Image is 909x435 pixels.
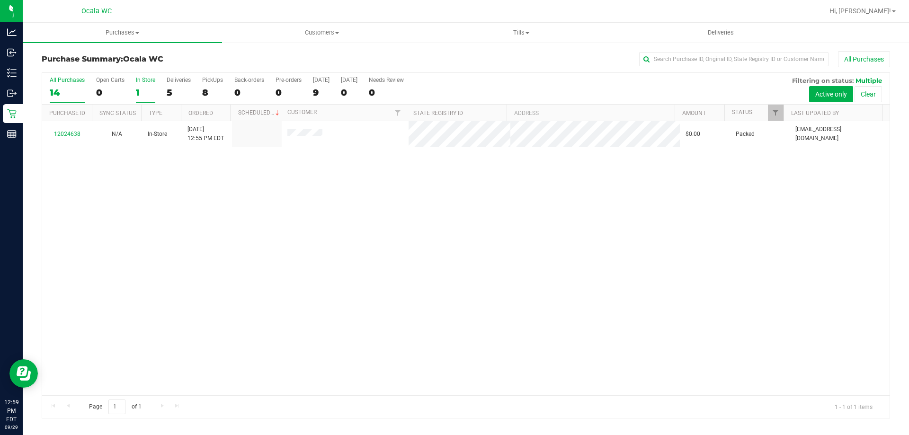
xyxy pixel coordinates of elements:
div: 5 [167,87,191,98]
a: Type [149,110,162,116]
div: Deliveries [167,77,191,83]
span: Multiple [856,77,882,84]
span: Deliveries [695,28,747,37]
span: Page of 1 [81,399,149,414]
span: Customers [223,28,421,37]
div: 9 [313,87,330,98]
button: Active only [809,86,853,102]
button: All Purchases [838,51,890,67]
a: Sync Status [99,110,136,116]
inline-svg: Outbound [7,89,17,98]
a: Purchase ID [49,110,85,116]
a: Tills [421,23,621,43]
button: N/A [112,130,122,139]
a: 12024638 [54,131,80,137]
div: [DATE] [313,77,330,83]
div: Back-orders [234,77,264,83]
span: [DATE] 12:55 PM EDT [187,125,224,143]
h3: Purchase Summary: [42,55,324,63]
div: In Store [136,77,155,83]
inline-svg: Reports [7,129,17,139]
a: Filter [768,105,784,121]
div: 14 [50,87,85,98]
div: 0 [341,87,357,98]
div: 0 [96,87,125,98]
p: 09/29 [4,424,18,431]
span: In-Store [148,130,167,139]
div: 0 [234,87,264,98]
span: Ocala WC [123,54,163,63]
span: Purchases [23,28,222,37]
span: $0.00 [686,130,700,139]
a: Status [732,109,752,115]
span: Hi, [PERSON_NAME]! [829,7,891,15]
input: 1 [108,399,125,414]
iframe: Resource center [9,359,38,388]
a: Customers [222,23,421,43]
inline-svg: Inbound [7,48,17,57]
th: Address [507,105,675,121]
a: Last Updated By [791,110,839,116]
a: Ordered [188,110,213,116]
div: PickUps [202,77,223,83]
inline-svg: Analytics [7,27,17,37]
div: 0 [276,87,302,98]
div: 8 [202,87,223,98]
div: 0 [369,87,404,98]
a: Deliveries [621,23,820,43]
inline-svg: Retail [7,109,17,118]
a: Purchases [23,23,222,43]
div: All Purchases [50,77,85,83]
a: Customer [287,109,317,115]
span: Not Applicable [112,131,122,137]
a: Filter [390,105,406,121]
a: State Registry ID [413,110,463,116]
span: 1 - 1 of 1 items [827,399,880,414]
a: Amount [682,110,706,116]
inline-svg: Inventory [7,68,17,78]
div: Open Carts [96,77,125,83]
span: [EMAIL_ADDRESS][DOMAIN_NAME] [795,125,884,143]
div: 1 [136,87,155,98]
div: Needs Review [369,77,404,83]
p: 12:59 PM EDT [4,398,18,424]
span: Tills [422,28,620,37]
div: Pre-orders [276,77,302,83]
div: [DATE] [341,77,357,83]
a: Scheduled [238,109,281,116]
span: Filtering on status: [792,77,854,84]
span: Ocala WC [81,7,112,15]
input: Search Purchase ID, Original ID, State Registry ID or Customer Name... [639,52,829,66]
span: Packed [736,130,755,139]
button: Clear [855,86,882,102]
